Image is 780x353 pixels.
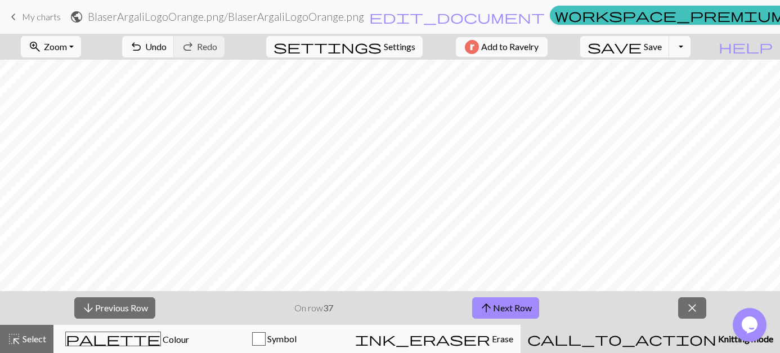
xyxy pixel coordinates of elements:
span: My charts [22,11,61,22]
span: Symbol [266,333,297,344]
a: My charts [7,7,61,26]
iframe: chat widget [733,308,769,342]
span: save [588,39,642,55]
span: Knitting mode [716,333,773,344]
span: arrow_upward [479,300,493,316]
span: Select [21,333,46,344]
span: settings [274,39,382,55]
button: Knitting mode [521,325,780,353]
button: Zoom [21,36,81,57]
img: Ravelry [465,40,479,54]
span: Add to Ravelry [481,40,539,54]
span: Colour [161,334,189,345]
span: arrow_downward [82,300,95,316]
span: palette [66,331,160,347]
button: Save [580,36,670,57]
span: zoom_in [28,39,42,55]
span: call_to_action [527,331,716,347]
button: Undo [122,36,174,57]
button: Previous Row [74,297,155,319]
span: undo [129,39,143,55]
button: Symbol [201,325,348,353]
i: Settings [274,40,382,53]
span: ink_eraser [355,331,490,347]
button: Add to Ravelry [456,37,548,57]
button: Colour [53,325,201,353]
span: highlight_alt [7,331,21,347]
span: Zoom [44,41,67,52]
span: keyboard_arrow_left [7,9,20,25]
h2: BlaserArgaliLogoOrange.png / BlaserArgaliLogoOrange.png [88,10,364,23]
span: Erase [490,333,513,344]
span: edit_document [369,9,545,25]
span: help [719,39,773,55]
strong: 37 [323,302,333,313]
p: On row [294,301,333,315]
button: Erase [348,325,521,353]
span: Save [644,41,662,52]
span: Settings [384,40,415,53]
button: Next Row [472,297,539,319]
span: public [70,9,83,25]
button: SettingsSettings [266,36,423,57]
span: Undo [145,41,167,52]
span: close [685,300,699,316]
